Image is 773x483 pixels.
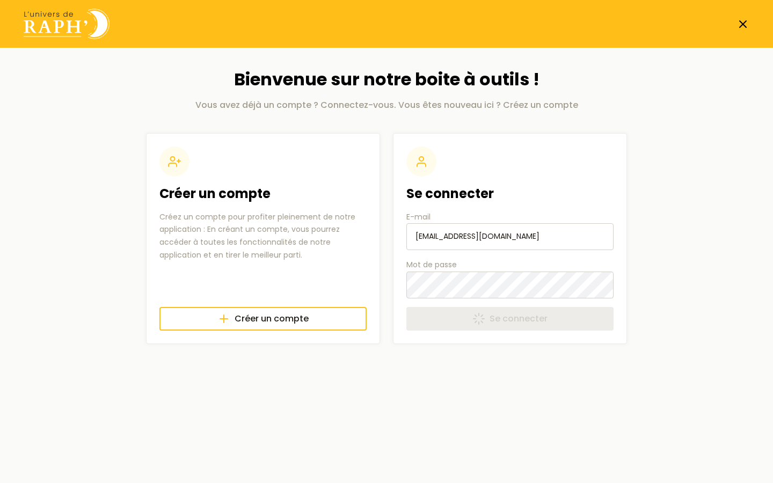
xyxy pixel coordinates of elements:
button: Se connecter [406,307,614,331]
img: Univers de Raph logo [24,9,110,39]
input: Mot de passe [406,272,614,298]
h2: Créer un compte [159,185,367,202]
h2: Se connecter [406,185,614,202]
input: E-mail [406,223,614,250]
label: E-mail [406,211,614,251]
p: Créez un compte pour profiter pleinement de notre application : En créant un compte, vous pourrez... [159,211,367,262]
span: Créer un compte [235,312,309,325]
p: Vous avez déjà un compte ? Connectez-vous. Vous êtes nouveau ici ? Créez un compte [146,99,627,112]
h1: Bienvenue sur notre boite à outils ! [146,69,627,90]
a: Fermer la page [736,18,749,31]
a: Créer un compte [159,307,367,331]
label: Mot de passe [406,259,614,298]
span: Se connecter [490,312,548,325]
